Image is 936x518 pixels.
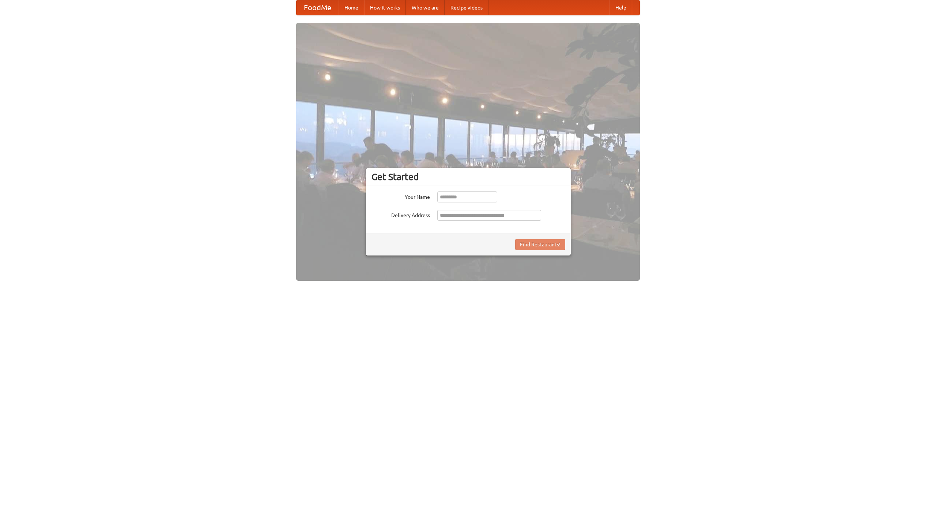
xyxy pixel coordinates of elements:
a: Help [609,0,632,15]
label: Delivery Address [371,210,430,219]
a: Recipe videos [445,0,488,15]
a: How it works [364,0,406,15]
a: Home [339,0,364,15]
a: FoodMe [297,0,339,15]
a: Who we are [406,0,445,15]
label: Your Name [371,191,430,201]
button: Find Restaurants! [515,239,565,250]
h3: Get Started [371,171,565,182]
